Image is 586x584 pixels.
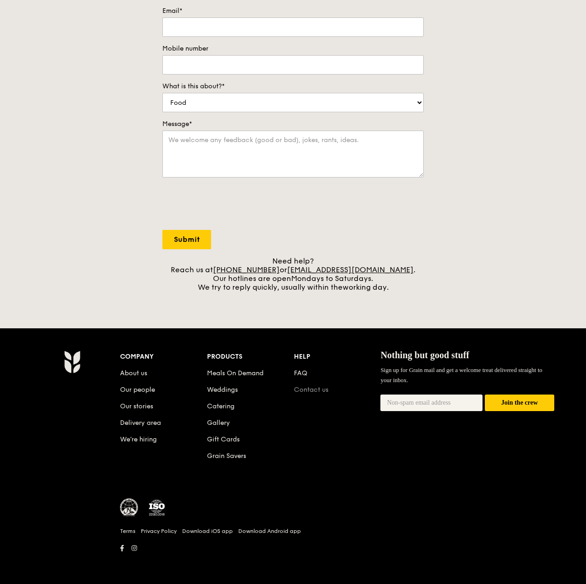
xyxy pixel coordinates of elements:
a: About us [120,369,147,377]
a: Gallery [207,419,230,427]
a: Meals On Demand [207,369,264,377]
a: Privacy Policy [141,527,177,535]
a: Our stories [120,402,153,410]
img: Grain [64,350,80,373]
a: Download iOS app [182,527,233,535]
input: Non-spam email address [380,395,483,411]
h6: Revision [28,555,558,562]
div: Help [294,350,381,363]
a: Delivery area [120,419,161,427]
a: Download Android app [238,527,301,535]
a: Contact us [294,386,328,394]
a: Grain Savers [207,452,246,460]
div: Company [120,350,207,363]
a: Our people [120,386,155,394]
a: Catering [207,402,235,410]
label: Mobile number [162,44,424,53]
a: Terms [120,527,135,535]
a: We’re hiring [120,435,157,443]
a: Gift Cards [207,435,240,443]
span: Nothing but good stuff [380,350,469,360]
button: Join the crew [485,395,554,412]
input: Submit [162,230,211,249]
a: Weddings [207,386,238,394]
div: Need help? Reach us at or . Our hotlines are open We try to reply quickly, usually within the [162,257,424,292]
a: [EMAIL_ADDRESS][DOMAIN_NAME] [287,265,414,274]
label: Email* [162,6,424,16]
iframe: reCAPTCHA [162,187,302,223]
a: FAQ [294,369,307,377]
a: [PHONE_NUMBER] [213,265,280,274]
img: ISO Certified [148,498,166,517]
span: Mondays to Saturdays. [291,274,373,283]
div: Products [207,350,294,363]
label: Message* [162,120,424,129]
label: What is this about?* [162,82,424,91]
img: MUIS Halal Certified [120,498,138,517]
span: Sign up for Grain mail and get a welcome treat delivered straight to your inbox. [380,366,542,384]
span: working day. [343,283,389,292]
